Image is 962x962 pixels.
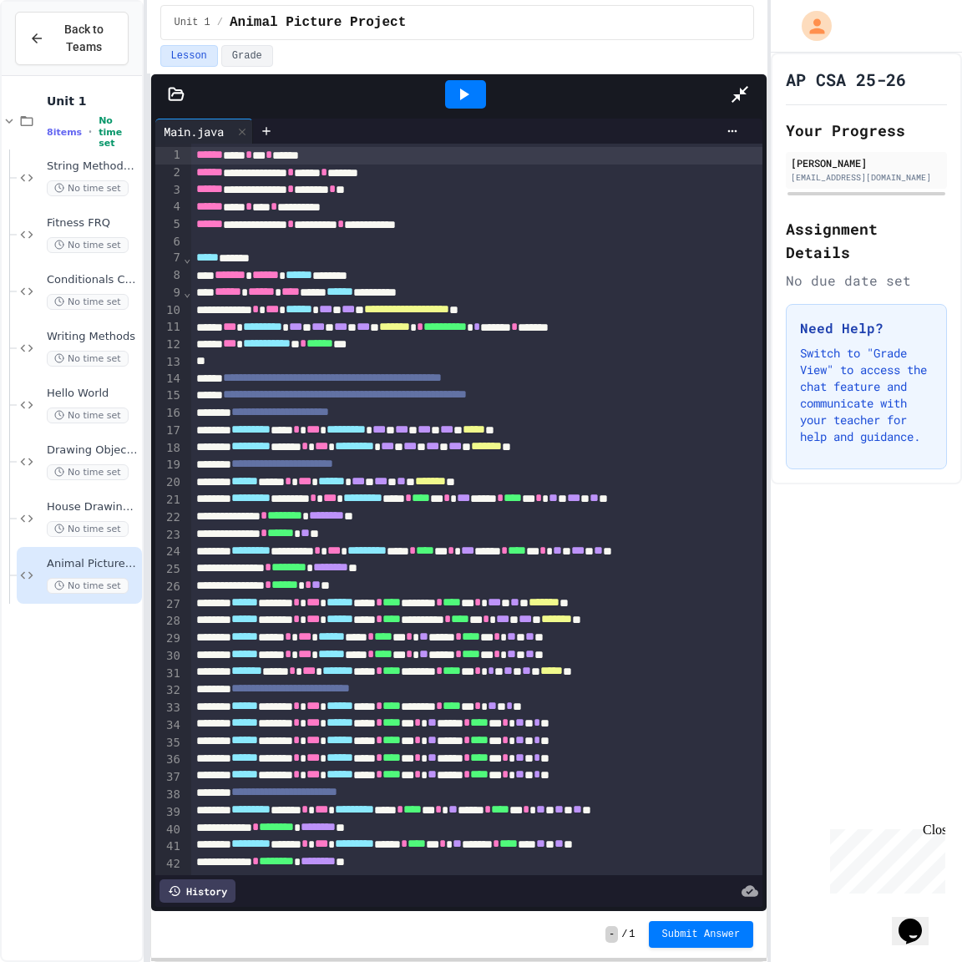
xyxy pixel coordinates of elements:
[155,682,183,700] div: 32
[47,387,139,401] span: Hello World
[155,735,183,752] div: 35
[155,873,183,891] div: 43
[155,319,183,337] div: 11
[47,443,139,458] span: Drawing Objects in Java - HW Playposit Code
[155,199,183,216] div: 4
[54,21,114,56] span: Back to Teams
[155,804,183,822] div: 39
[155,182,183,200] div: 3
[155,387,183,405] div: 15
[47,273,139,287] span: Conditionals Classwork
[605,926,618,943] span: -
[47,500,139,514] span: House Drawing Classwork
[155,822,183,839] div: 40
[155,856,183,873] div: 42
[155,474,183,492] div: 20
[155,423,183,440] div: 17
[155,596,183,614] div: 27
[160,45,218,67] button: Lesson
[155,648,183,666] div: 30
[791,171,942,184] div: [EMAIL_ADDRESS][DOMAIN_NAME]
[786,217,947,264] h2: Assignment Details
[47,464,129,480] span: No time set
[155,492,183,509] div: 21
[155,119,253,144] div: Main.java
[155,769,183,787] div: 37
[183,251,191,265] span: Fold line
[155,717,183,735] div: 34
[155,216,183,234] div: 5
[47,408,129,423] span: No time set
[800,318,933,338] h3: Need Help?
[155,123,232,140] div: Main.java
[155,509,183,527] div: 22
[155,787,183,804] div: 38
[155,147,183,165] div: 1
[47,578,129,594] span: No time set
[159,879,235,903] div: History
[800,345,933,445] p: Switch to "Grade View" to access the chat feature and communicate with your teacher for help and ...
[155,234,183,251] div: 6
[786,68,906,91] h1: AP CSA 25-26
[155,579,183,596] div: 26
[99,115,138,149] span: No time set
[47,127,82,138] span: 8 items
[47,294,129,310] span: No time set
[155,527,183,544] div: 23
[47,180,129,196] span: No time set
[155,371,183,388] div: 14
[175,16,210,29] span: Unit 1
[15,12,129,65] button: Back to Teams
[89,125,92,139] span: •
[155,250,183,267] div: 7
[155,666,183,683] div: 31
[155,405,183,423] div: 16
[47,557,139,571] span: Animal Picture Project
[155,613,183,630] div: 28
[217,16,223,29] span: /
[649,921,754,948] button: Submit Answer
[786,119,947,142] h2: Your Progress
[662,928,741,941] span: Submit Answer
[786,271,947,291] div: No due date set
[155,838,183,856] div: 41
[155,630,183,648] div: 29
[183,286,191,299] span: Fold line
[155,700,183,717] div: 33
[47,94,139,109] span: Unit 1
[823,823,945,894] iframe: chat widget
[47,330,139,344] span: Writing Methods
[47,159,139,174] span: String Methods Examples
[621,928,627,941] span: /
[155,165,183,182] div: 2
[629,928,635,941] span: 1
[155,354,183,371] div: 13
[791,155,942,170] div: [PERSON_NAME]
[892,895,945,945] iframe: chat widget
[155,752,183,769] div: 36
[47,216,139,230] span: Fitness FRQ
[155,302,183,320] div: 10
[155,440,183,458] div: 18
[155,285,183,302] div: 9
[47,521,129,537] span: No time set
[47,351,129,367] span: No time set
[784,7,836,45] div: My Account
[155,544,183,561] div: 24
[7,7,115,106] div: Chat with us now!Close
[155,457,183,474] div: 19
[221,45,273,67] button: Grade
[155,267,183,285] div: 8
[155,561,183,579] div: 25
[230,13,406,33] span: Animal Picture Project
[155,337,183,354] div: 12
[47,237,129,253] span: No time set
